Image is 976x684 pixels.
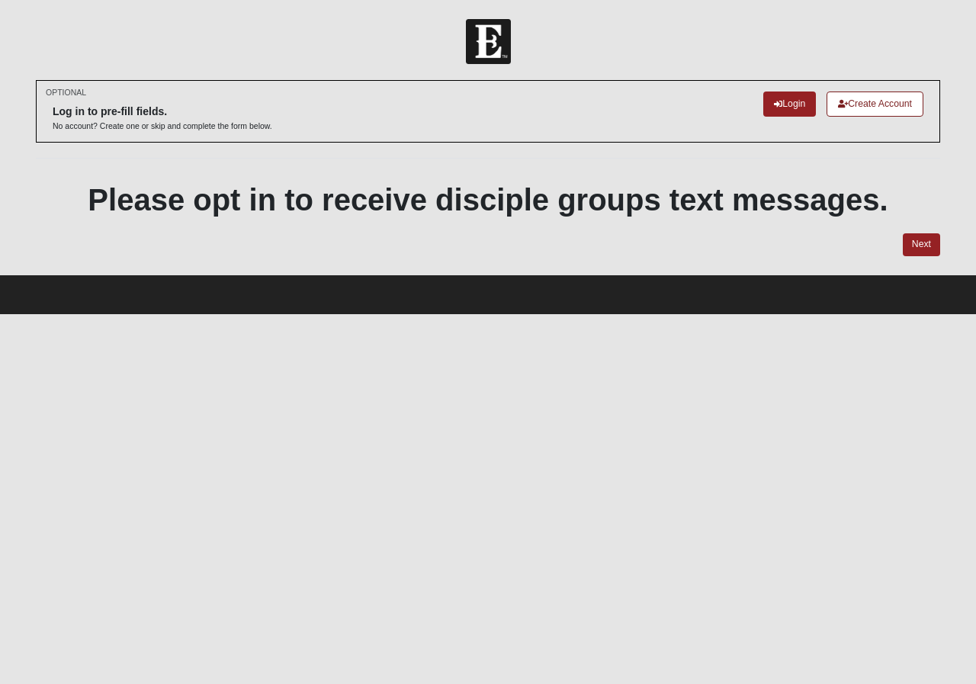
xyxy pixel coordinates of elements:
a: Create Account [827,92,923,117]
h2: Please opt in to receive disciple groups text messages. [36,181,940,218]
p: No account? Create one or skip and complete the form below. [53,120,272,132]
a: Next [903,233,940,255]
small: OPTIONAL [46,87,86,98]
h6: Log in to pre-fill fields. [53,105,272,118]
a: Login [763,92,816,117]
img: Church of Eleven22 Logo [466,19,511,64]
